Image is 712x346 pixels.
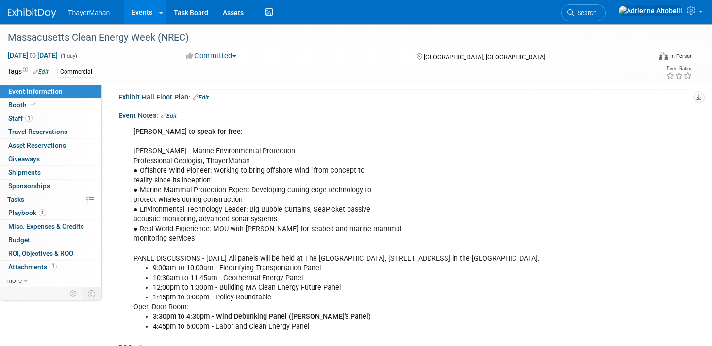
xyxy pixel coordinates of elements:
[0,112,101,125] a: Staff1
[0,261,101,274] a: Attachments1
[0,193,101,206] a: Tasks
[39,209,46,216] span: 1
[0,247,101,260] a: ROI, Objectives & ROO
[670,52,693,60] div: In-Person
[68,9,110,16] span: ThayerMahan
[8,182,50,190] span: Sponsorships
[0,99,101,112] a: Booth
[8,209,46,216] span: Playbook
[8,249,73,257] span: ROI, Objectives & ROO
[591,50,693,65] div: Event Format
[4,29,634,47] div: Massacusetts Clean Energy Week (NREC)
[0,206,101,219] a: Playbook1
[28,51,37,59] span: to
[0,125,101,138] a: Travel Reservations
[182,51,240,61] button: Committed
[8,155,40,163] span: Giveaways
[659,52,668,60] img: Format-Inperson.png
[0,85,101,98] a: Event Information
[25,115,33,122] span: 1
[618,5,683,16] img: Adrienne Altobelli
[0,274,101,287] a: more
[7,66,49,78] td: Tags
[127,122,582,337] div: [PERSON_NAME] - Marine Environmental Protection Professional Geologist, ThayerMahan ● Offshore Wi...
[153,264,576,273] li: 9:00am to 10:00am - Electrifying Transportation Panel
[50,263,57,270] span: 1
[8,87,63,95] span: Event Information
[8,8,56,18] img: ExhibitDay
[0,139,101,152] a: Asset Reservations
[6,277,22,284] span: more
[666,66,692,71] div: Event Rating
[8,263,57,271] span: Attachments
[118,90,693,102] div: Exhibit Hall Floor Plan:
[33,68,49,75] a: Edit
[153,283,576,293] li: 12:00pm to 1:30pm - Building MA Clean Energy Future Panel
[7,196,24,203] span: Tasks
[153,313,371,321] b: 3:30pm to 4:30pm - Wind Debunking Panel ([PERSON_NAME]'s Panel)
[8,128,67,135] span: Travel Reservations
[8,222,84,230] span: Misc. Expenses & Credits
[561,4,606,21] a: Search
[60,53,77,59] span: (1 day)
[424,53,545,61] span: [GEOGRAPHIC_DATA], [GEOGRAPHIC_DATA]
[193,94,209,101] a: Edit
[0,180,101,193] a: Sponsorships
[31,102,36,107] i: Booth reservation complete
[65,287,82,300] td: Personalize Event Tab Strip
[8,168,41,176] span: Shipments
[8,101,38,109] span: Booth
[574,9,596,16] span: Search
[8,236,30,244] span: Budget
[161,113,177,119] a: Edit
[57,67,95,77] div: Commercial
[0,166,101,179] a: Shipments
[0,233,101,247] a: Budget
[8,115,33,122] span: Staff
[153,293,576,302] li: 1:45pm to 3:00pm - Policy Roundtable
[133,128,243,136] b: [PERSON_NAME] to speak for free:
[7,51,58,60] span: [DATE] [DATE]
[153,273,576,283] li: 10:30am to 11:45am - Geothermal Energy Panel
[118,108,693,121] div: Event Notes:
[8,141,66,149] span: Asset Reservations
[0,152,101,165] a: Giveaways
[82,287,102,300] td: Toggle Event Tabs
[153,322,576,331] li: 4:45pm to 6:00pm - Labor and Clean Energy Panel
[0,220,101,233] a: Misc. Expenses & Credits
